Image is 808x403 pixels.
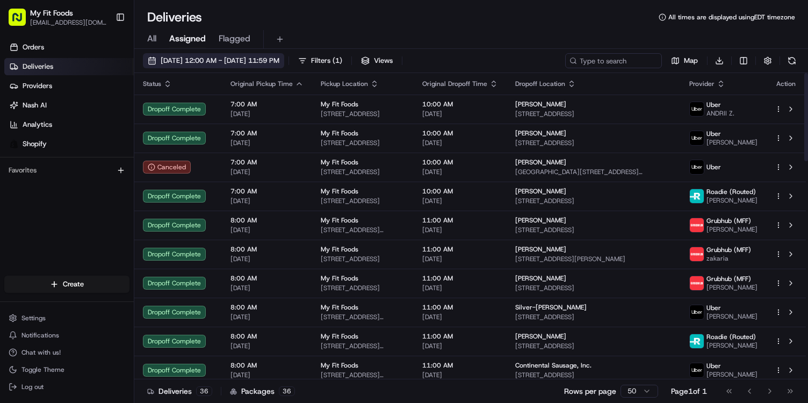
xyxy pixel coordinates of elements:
span: Uber [706,100,721,109]
button: My Fit Foods [30,8,73,18]
button: My Fit Foods[EMAIL_ADDRESS][DOMAIN_NAME] [4,4,111,30]
span: [STREET_ADDRESS] [515,226,672,234]
span: My Fit Foods [321,332,358,341]
span: 10:00 AM [422,100,498,109]
button: Toggle Theme [4,362,129,377]
img: uber-new-logo.jpeg [690,305,704,319]
span: [STREET_ADDRESS][PERSON_NAME] [321,313,405,321]
span: My Fit Foods [321,216,358,225]
img: uber-new-logo.jpeg [690,131,704,145]
span: [PERSON_NAME] [706,370,757,379]
button: Log out [4,379,129,394]
span: [STREET_ADDRESS] [321,197,405,205]
span: [STREET_ADDRESS] [321,110,405,118]
div: Favorites [4,162,129,179]
button: Refresh [784,53,799,68]
span: [STREET_ADDRESS][PERSON_NAME] [321,226,405,234]
span: Assigned [169,32,206,45]
span: [STREET_ADDRESS][PERSON_NAME] [321,342,405,350]
span: My Fit Foods [321,274,358,283]
span: My Fit Foods [321,303,358,312]
span: [PERSON_NAME] [515,216,566,225]
img: roadie-logo-v2.jpg [690,334,704,348]
span: 8:00 AM [230,274,304,283]
span: 8:00 AM [230,303,304,312]
span: [STREET_ADDRESS] [515,197,672,205]
span: 10:00 AM [422,158,498,167]
span: Uber [706,129,721,138]
span: 10:00 AM [422,129,498,138]
span: [DATE] 12:00 AM - [DATE] 11:59 PM [161,56,279,66]
span: Chat with us! [21,348,61,357]
button: Settings [4,311,129,326]
h1: Deliveries [147,9,202,26]
span: 7:00 AM [230,158,304,167]
img: roadie-logo-v2.jpg [690,189,704,203]
span: [PERSON_NAME] [515,158,566,167]
button: Filters(1) [293,53,347,68]
a: Nash AI [4,97,134,114]
button: Map [666,53,703,68]
span: [DATE] [230,342,304,350]
span: Status [143,80,161,88]
span: [STREET_ADDRESS] [321,168,405,176]
span: Orders [23,42,44,52]
div: 36 [196,386,212,396]
span: Providers [23,81,52,91]
div: Packages [230,386,295,397]
span: Uber [706,163,721,171]
span: 11:00 AM [422,245,498,254]
img: Shopify logo [10,140,18,148]
img: 8571987876998_91fb9ceb93ad5c398215_72.jpg [23,103,42,122]
span: Shopify [23,139,47,149]
input: Clear [28,69,177,81]
span: 7:00 AM [230,129,304,138]
span: Settings [21,314,46,322]
span: Grubhub (MFF) [706,275,751,283]
span: Create [63,279,84,289]
span: [DATE] [230,226,304,234]
a: 📗Knowledge Base [6,207,86,226]
span: Wisdom [PERSON_NAME] [33,167,114,175]
span: 7:00 AM [230,100,304,109]
span: Views [374,56,393,66]
img: Wisdom Oko [11,156,28,177]
span: Grubhub (MFF) [706,246,751,254]
span: ( 1 ) [333,56,342,66]
span: Notifications [21,331,59,340]
button: Views [356,53,398,68]
span: Uber [706,304,721,312]
div: Start new chat [48,103,176,113]
span: [PERSON_NAME] [515,274,566,283]
a: Analytics [4,116,134,133]
span: [STREET_ADDRESS] [515,284,672,292]
div: 💻 [91,212,99,221]
div: 📗 [11,212,19,221]
span: [DATE] [230,110,304,118]
span: [STREET_ADDRESS] [515,342,672,350]
input: Type to search [565,53,662,68]
button: Notifications [4,328,129,343]
a: Deliveries [4,58,134,75]
span: Knowledge Base [21,211,82,222]
span: [DATE] [230,284,304,292]
span: My Fit Foods [321,187,358,196]
span: [DATE] [122,167,145,175]
span: [DATE] [422,139,498,147]
span: Original Pickup Time [230,80,293,88]
span: Provider [689,80,715,88]
span: [DATE] [422,226,498,234]
div: Page 1 of 1 [671,386,707,397]
span: [DATE] [422,255,498,263]
span: 8:00 AM [230,332,304,341]
img: uber-new-logo.jpeg [690,160,704,174]
span: zakaria [706,254,751,263]
span: All [147,32,156,45]
span: My Fit Foods [321,245,358,254]
a: Shopify [4,135,134,153]
span: [STREET_ADDRESS][PERSON_NAME] [515,255,672,263]
span: • [117,167,120,175]
span: [STREET_ADDRESS] [515,313,672,321]
span: 11:00 AM [422,274,498,283]
span: 11:00 AM [422,303,498,312]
